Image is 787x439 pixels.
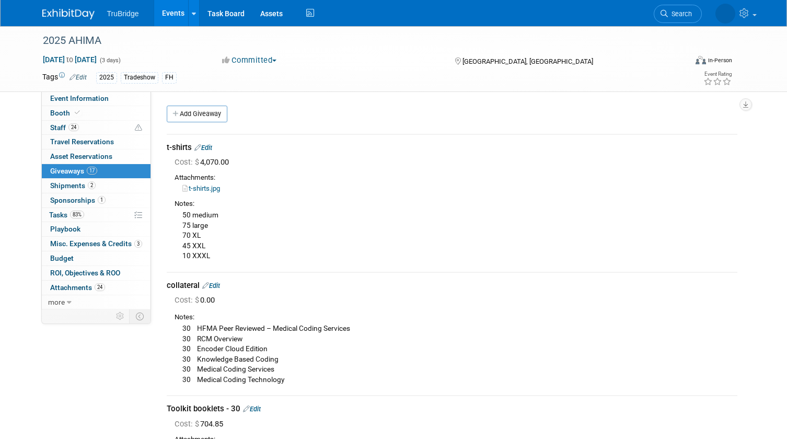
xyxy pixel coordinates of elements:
[49,211,84,219] span: Tasks
[50,283,105,292] span: Attachments
[96,72,117,83] div: 2025
[70,74,87,81] a: Edit
[87,167,97,175] span: 17
[42,251,151,265] a: Budget
[167,280,737,291] div: collateral
[107,9,139,18] span: TruBridge
[121,72,158,83] div: Tradeshow
[95,283,105,291] span: 24
[111,309,130,323] td: Personalize Event Tab Strip
[175,199,737,209] div: Notes:
[167,106,227,122] a: Add Giveaway
[50,123,79,132] span: Staff
[175,322,737,385] div: 30 HFMA Peer Reviewed – Medical Coding Services 30 RCM Overview 30 Encoder Cloud Edition 30 Knowl...
[182,184,220,192] a: t-shirts.jpg
[167,403,737,414] div: Toolkit booklets - 30
[70,211,84,218] span: 83%
[75,110,80,115] i: Booth reservation complete
[68,123,79,131] span: 24
[42,266,151,280] a: ROI, Objectives & ROO
[50,167,97,175] span: Giveaways
[42,237,151,251] a: Misc. Expenses & Credits3
[703,72,732,77] div: Event Rating
[243,405,261,413] a: Edit
[42,55,97,64] span: [DATE] [DATE]
[42,121,151,135] a: Staff24
[65,55,75,64] span: to
[175,157,200,167] span: Cost: $
[175,295,200,305] span: Cost: $
[42,179,151,193] a: Shipments2
[167,142,737,153] div: t-shirts
[42,91,151,106] a: Event Information
[50,181,96,190] span: Shipments
[50,269,120,277] span: ROI, Objectives & ROO
[654,5,702,23] a: Search
[42,295,151,309] a: more
[42,72,87,84] td: Tags
[135,123,142,133] span: Potential Scheduling Conflict -- at least one attendee is tagged in another overlapping event.
[39,31,674,50] div: 2025 AHIMA
[162,72,177,83] div: FH
[50,254,74,262] span: Budget
[175,209,737,261] div: 50 medium 75 large 70 XL 45 XXL 10 XXXL
[630,54,732,70] div: Event Format
[42,149,151,164] a: Asset Reservations
[668,10,692,18] span: Search
[175,173,737,183] div: Attachments:
[175,419,227,429] span: 704.85
[175,295,219,305] span: 0.00
[202,282,220,290] a: Edit
[42,208,151,222] a: Tasks83%
[50,152,112,160] span: Asset Reservations
[175,419,200,429] span: Cost: $
[50,239,142,248] span: Misc. Expenses & Credits
[50,225,80,233] span: Playbook
[48,298,65,306] span: more
[50,137,114,146] span: Travel Reservations
[129,309,151,323] td: Toggle Event Tabs
[88,181,96,189] span: 2
[134,240,142,248] span: 3
[42,164,151,178] a: Giveaways17
[42,222,151,236] a: Playbook
[42,9,95,19] img: ExhibitDay
[218,55,281,66] button: Committed
[42,106,151,120] a: Booth
[462,57,593,65] span: [GEOGRAPHIC_DATA], [GEOGRAPHIC_DATA]
[50,94,109,102] span: Event Information
[50,196,106,204] span: Sponsorships
[50,109,82,117] span: Booth
[696,56,706,64] img: Format-Inperson.png
[175,313,737,322] div: Notes:
[42,193,151,207] a: Sponsorships1
[175,157,233,167] span: 4,070.00
[99,57,121,64] span: (3 days)
[42,135,151,149] a: Travel Reservations
[194,144,212,152] a: Edit
[715,4,735,24] img: Marg Louwagie
[42,281,151,295] a: Attachments24
[98,196,106,204] span: 1
[708,56,732,64] div: In-Person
